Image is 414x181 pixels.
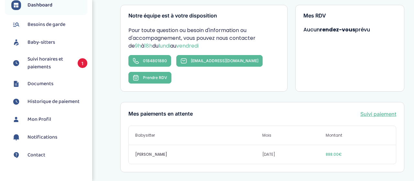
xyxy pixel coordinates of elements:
[128,72,171,84] button: Prendre RDV
[135,152,262,157] span: [PERSON_NAME]
[27,133,57,141] span: Notifications
[11,79,87,89] a: Documents
[144,42,152,50] span: 18h
[11,132,21,142] img: notification.svg
[11,79,21,89] img: documents.svg
[11,115,87,124] a: Mon Profil
[262,152,326,157] span: [DATE]
[135,132,262,138] span: Babysitter
[11,97,87,107] a: Historique de paiement
[128,27,279,50] p: Pour toute question ou besoin d'information ou d'accompagnement, vous pouvez nous contacter de à ...
[11,20,21,29] img: besoin.svg
[27,151,45,159] span: Contact
[326,132,389,138] span: Montant
[11,115,21,124] img: profil.svg
[27,39,55,46] span: Baby-sitters
[158,42,170,50] span: lundi
[143,75,167,80] span: Prendre RDV
[11,0,21,10] img: dashboard.svg
[303,26,370,33] span: Aucun prévu
[11,20,87,29] a: Besoins de garde
[326,152,389,157] span: 888.00€
[128,13,279,19] h3: Notre équipe est à votre disposition
[128,55,171,67] a: 0184801880
[27,55,71,71] span: Suivi horaires et paiements
[176,42,199,50] span: vendredi
[11,0,87,10] a: Dashboard
[27,21,65,28] span: Besoins de garde
[11,38,21,47] img: babysitters.svg
[143,58,167,63] span: 0184801880
[11,97,21,107] img: suivihoraire.svg
[128,111,193,117] h3: Mes paiements en attente
[360,110,396,118] a: Suivi paiement
[11,38,87,47] a: Baby-sitters
[11,55,87,71] a: Suivi horaires et paiements 1
[11,132,87,142] a: Notifications
[78,58,87,68] span: 1
[11,58,21,68] img: suivihoraire.svg
[135,42,141,50] span: 9h
[11,150,21,160] img: contact.svg
[191,58,258,63] span: [EMAIL_ADDRESS][DOMAIN_NAME]
[262,132,326,138] span: Mois
[27,98,80,106] span: Historique de paiement
[27,116,51,123] span: Mon Profil
[11,150,87,160] a: Contact
[27,80,53,88] span: Documents
[27,1,52,9] span: Dashboard
[303,13,396,19] h3: Mes RDV
[320,26,355,33] strong: rendez-vous
[176,55,263,67] a: [EMAIL_ADDRESS][DOMAIN_NAME]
